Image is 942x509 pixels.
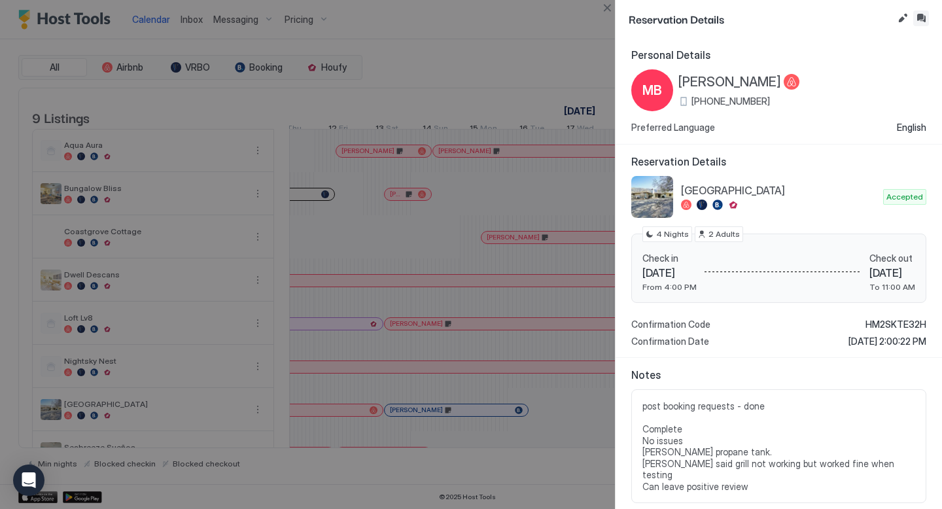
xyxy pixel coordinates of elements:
button: Edit reservation [895,10,911,26]
span: Accepted [886,191,923,203]
span: Preferred Language [631,122,715,133]
div: listing image [631,176,673,218]
span: [DATE] 2:00:22 PM [848,336,926,347]
span: Confirmation Date [631,336,709,347]
span: [GEOGRAPHIC_DATA] [681,184,878,197]
span: post booking requests - done Complete No issues [PERSON_NAME] propane tank. [PERSON_NAME] said gr... [642,400,915,492]
span: [DATE] [642,266,697,279]
span: Notes [631,368,926,381]
span: 2 Adults [708,228,740,240]
span: Reservation Details [631,155,926,168]
span: Personal Details [631,48,926,61]
span: Reservation Details [629,10,892,27]
button: Inbox [913,10,929,26]
span: Check in [642,253,697,264]
span: [DATE] [869,266,915,279]
span: [PHONE_NUMBER] [691,96,770,107]
span: Check out [869,253,915,264]
div: Open Intercom Messenger [13,465,44,496]
span: Confirmation Code [631,319,710,330]
span: English [897,122,926,133]
span: 4 Nights [656,228,689,240]
span: MB [642,80,662,100]
span: From 4:00 PM [642,282,697,292]
span: HM2SKTE32H [865,319,926,330]
span: To 11:00 AM [869,282,915,292]
span: [PERSON_NAME] [678,74,781,90]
